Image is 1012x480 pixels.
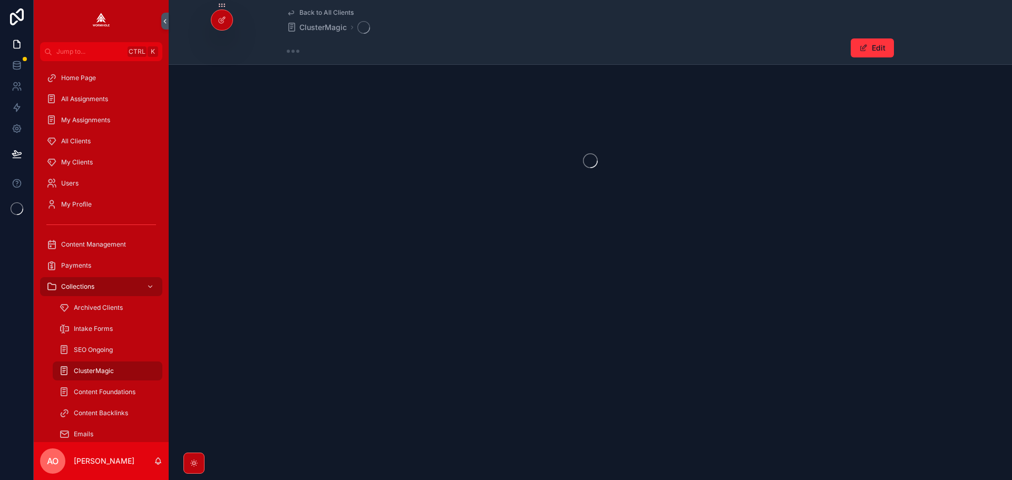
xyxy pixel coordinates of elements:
[149,47,157,56] span: K
[287,22,347,33] a: ClusterMagic
[74,456,134,466] p: [PERSON_NAME]
[61,261,91,270] span: Payments
[53,383,162,401] a: Content Foundations
[53,425,162,444] a: Emails
[61,95,108,103] span: All Assignments
[40,256,162,275] a: Payments
[40,195,162,214] a: My Profile
[40,111,162,130] a: My Assignments
[74,303,123,312] span: Archived Clients
[74,367,114,375] span: ClusterMagic
[287,8,354,17] a: Back to All Clients
[61,158,93,166] span: My Clients
[61,74,96,82] span: Home Page
[40,132,162,151] a: All Clients
[74,388,135,396] span: Content Foundations
[851,38,894,57] button: Edit
[40,90,162,109] a: All Assignments
[40,42,162,61] button: Jump to...CtrlK
[74,430,93,438] span: Emails
[56,47,123,56] span: Jump to...
[74,346,113,354] span: SEO Ongoing
[53,340,162,359] a: SEO Ongoing
[53,404,162,423] a: Content Backlinks
[61,282,94,291] span: Collections
[40,153,162,172] a: My Clients
[40,277,162,296] a: Collections
[299,8,354,17] span: Back to All Clients
[34,61,169,442] div: scrollable content
[40,235,162,254] a: Content Management
[53,319,162,338] a: Intake Forms
[53,361,162,380] a: ClusterMagic
[61,240,126,249] span: Content Management
[128,46,147,57] span: Ctrl
[61,179,79,188] span: Users
[40,174,162,193] a: Users
[299,22,347,33] span: ClusterMagic
[61,137,91,145] span: All Clients
[53,298,162,317] a: Archived Clients
[61,200,92,209] span: My Profile
[40,68,162,87] a: Home Page
[61,116,110,124] span: My Assignments
[74,325,113,333] span: Intake Forms
[74,409,128,417] span: Content Backlinks
[47,455,59,467] span: AO
[93,13,110,30] img: App logo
